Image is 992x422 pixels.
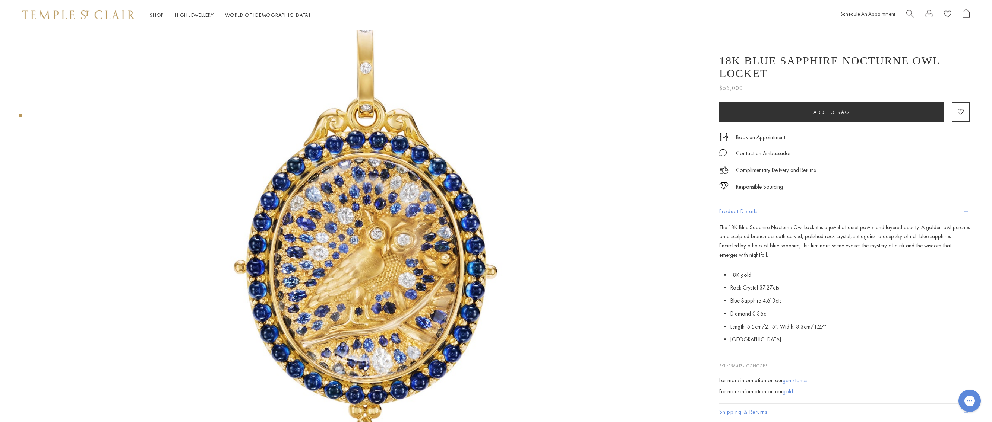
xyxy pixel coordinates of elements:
a: Schedule An Appointment [840,10,895,17]
a: ShopShop [150,12,164,18]
li: Blue Sapphire 4.613cts [730,294,970,307]
p: Complimentary Delivery and Returns [736,166,816,175]
div: For more information on our [719,376,970,385]
div: Responsible Sourcing [736,182,783,192]
a: View Wishlist [944,9,951,21]
img: MessageIcon-01_2.svg [719,149,727,156]
img: icon_delivery.svg [719,166,729,175]
img: Temple St. Clair [22,10,135,19]
h1: 18K Blue Sapphire Nocturne Owl Locket [719,54,970,80]
span: $55,000 [719,83,743,93]
button: Product Details [719,203,970,220]
a: gemstones [783,376,808,384]
li: [GEOGRAPHIC_DATA] [730,333,970,346]
li: Rock Crystal 37.27cts [730,281,970,294]
nav: Main navigation [150,10,310,20]
img: icon_appointment.svg [719,133,728,141]
span: The 18K Blue Sapphire Nocturne Owl Locket is a jewel of quiet power and layered beauty. A golden ... [719,224,970,259]
div: For more information on our [719,387,970,396]
p: SKU: [719,355,970,369]
span: Add to bag [813,109,850,115]
img: icon_sourcing.svg [719,182,729,190]
a: Open Shopping Bag [963,9,970,21]
button: Add to bag [719,102,944,122]
li: Length: 5.5cm/2.15"; Width: 3.3cm/1.27" [730,320,970,333]
a: High JewelleryHigh Jewellery [175,12,214,18]
span: P56413-LOCNOCBS [729,363,768,368]
a: Search [906,9,914,21]
div: Product gallery navigation [19,112,22,123]
a: Book an Appointment [736,133,785,141]
iframe: Gorgias live chat messenger [955,387,985,415]
a: World of [DEMOGRAPHIC_DATA]World of [DEMOGRAPHIC_DATA] [225,12,310,18]
li: Diamond 0.36ct [730,307,970,320]
button: Shipping & Returns [719,404,970,421]
li: 18K gold [730,269,970,282]
div: Contact an Ambassador [736,149,791,158]
a: gold [783,387,793,395]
